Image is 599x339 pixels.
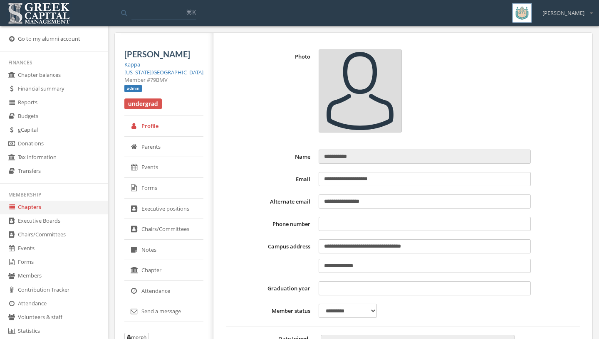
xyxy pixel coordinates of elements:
[226,304,314,318] label: Member status
[226,172,314,186] label: Email
[124,49,190,59] span: [PERSON_NAME]
[226,150,314,164] label: Name
[226,239,314,273] label: Campus address
[124,98,162,109] span: undergrad
[150,76,168,84] span: 79BMV
[226,49,314,133] label: Photo
[226,281,314,295] label: Graduation year
[124,137,203,157] a: Parents
[124,199,203,219] a: Executive positions
[124,260,203,281] a: Chapter
[124,116,203,137] a: Profile
[226,217,314,231] label: Phone number
[537,3,593,17] div: [PERSON_NAME]
[124,61,140,68] a: Kappa
[124,281,203,302] a: Attendance
[226,194,314,209] label: Alternate email
[124,219,203,240] a: Chairs/Committees
[186,8,196,16] span: ⌘K
[124,76,203,84] div: Member #
[124,178,203,199] a: Forms
[542,9,584,17] span: [PERSON_NAME]
[124,157,203,178] a: Events
[124,301,203,322] a: Send a message
[124,69,203,76] a: [US_STATE][GEOGRAPHIC_DATA]
[124,240,203,260] a: Notes
[124,85,142,92] span: admin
